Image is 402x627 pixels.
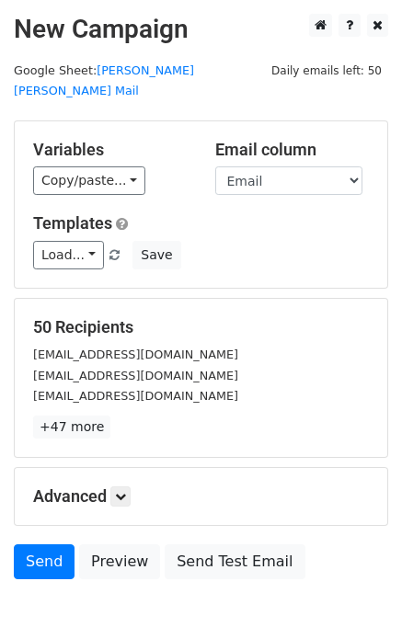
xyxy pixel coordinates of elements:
button: Save [132,241,180,269]
a: Templates [33,213,112,233]
h5: 50 Recipients [33,317,369,337]
h5: Email column [215,140,370,160]
a: Send Test Email [165,544,304,579]
h5: Variables [33,140,188,160]
a: Daily emails left: 50 [265,63,388,77]
a: +47 more [33,416,110,439]
a: Load... [33,241,104,269]
h5: Advanced [33,486,369,507]
small: Google Sheet: [14,63,194,98]
span: Daily emails left: 50 [265,61,388,81]
small: [EMAIL_ADDRESS][DOMAIN_NAME] [33,348,238,361]
h2: New Campaign [14,14,388,45]
a: [PERSON_NAME] [PERSON_NAME] Mail [14,63,194,98]
a: Send [14,544,75,579]
small: [EMAIL_ADDRESS][DOMAIN_NAME] [33,369,238,382]
a: Copy/paste... [33,166,145,195]
a: Preview [79,544,160,579]
small: [EMAIL_ADDRESS][DOMAIN_NAME] [33,389,238,403]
